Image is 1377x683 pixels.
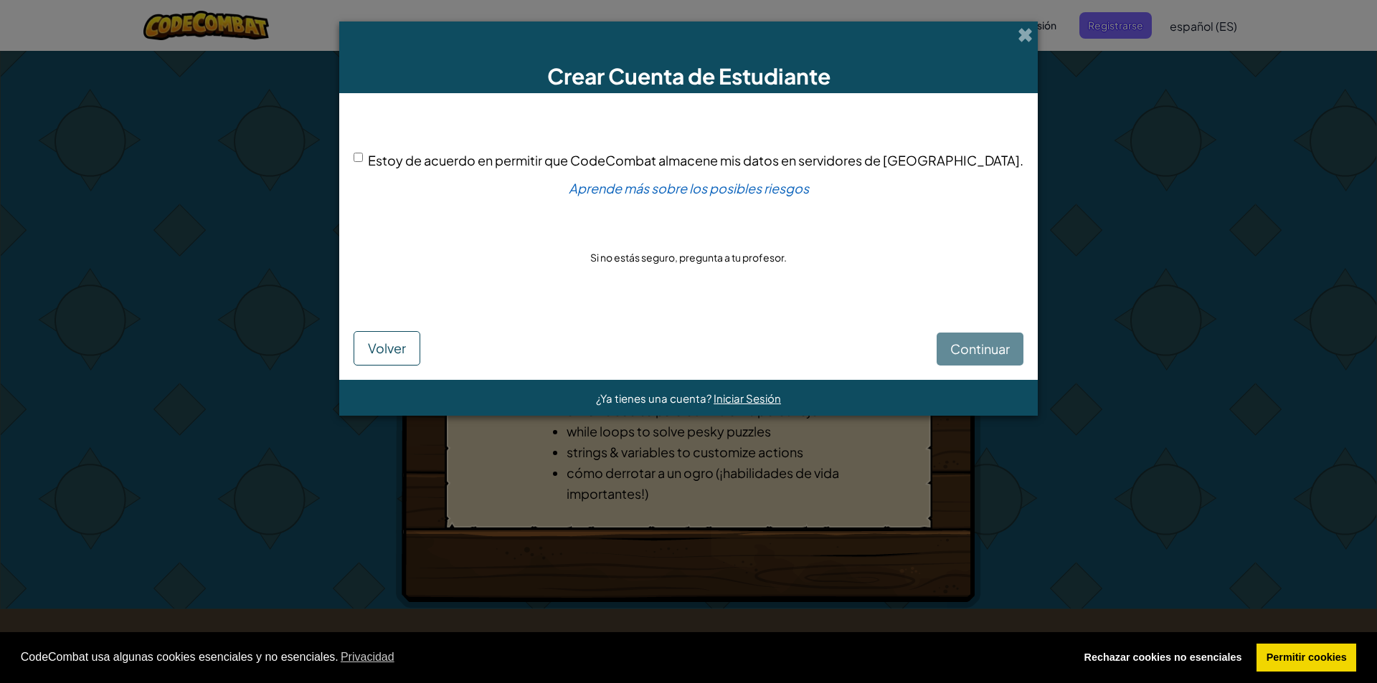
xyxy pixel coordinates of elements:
[547,62,831,90] span: Crear Cuenta de Estudiante
[590,250,787,264] p: Si no estás seguro, pregunta a tu profesor.
[339,646,397,668] a: learn more about cookies
[1074,644,1251,672] a: deny cookies
[21,646,1063,668] span: CodeCombat usa algunas cookies esenciales y no esenciales.
[714,391,781,405] a: Iniciar Sesión
[368,152,1023,168] span: Estoy de acuerdo en permitir que CodeCombat almacene mis datos en servidores de [GEOGRAPHIC_DATA].
[368,340,406,356] span: Volver
[596,391,714,405] span: ¿Ya tienes una cuenta?
[569,180,809,196] a: Aprende más sobre los posibles riesgos
[354,331,420,366] button: Volver
[354,153,363,162] input: Estoy de acuerdo en permitir que CodeCombat almacene mis datos en servidores de [GEOGRAPHIC_DATA].
[1257,644,1356,672] a: allow cookies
